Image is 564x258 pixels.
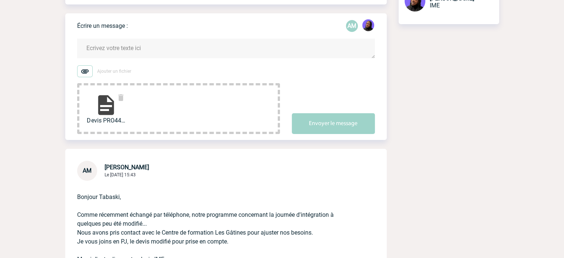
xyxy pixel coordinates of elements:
[292,113,375,134] button: Envoyer le message
[77,22,128,29] p: Écrire un message :
[87,117,125,124] span: Devis PRO447473 KNDS...
[430,2,440,9] span: IME
[105,172,136,177] span: Le [DATE] 15:43
[346,20,358,32] p: AM
[105,164,149,171] span: [PERSON_NAME]
[116,93,125,102] img: delete.svg
[97,69,131,74] span: Ajouter un fichier
[83,167,92,174] span: AM
[94,93,118,117] img: file-document.svg
[362,19,374,33] div: Tabaski THIAM
[362,19,374,31] img: 131349-0.png
[346,20,358,32] div: Aurélie MORO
